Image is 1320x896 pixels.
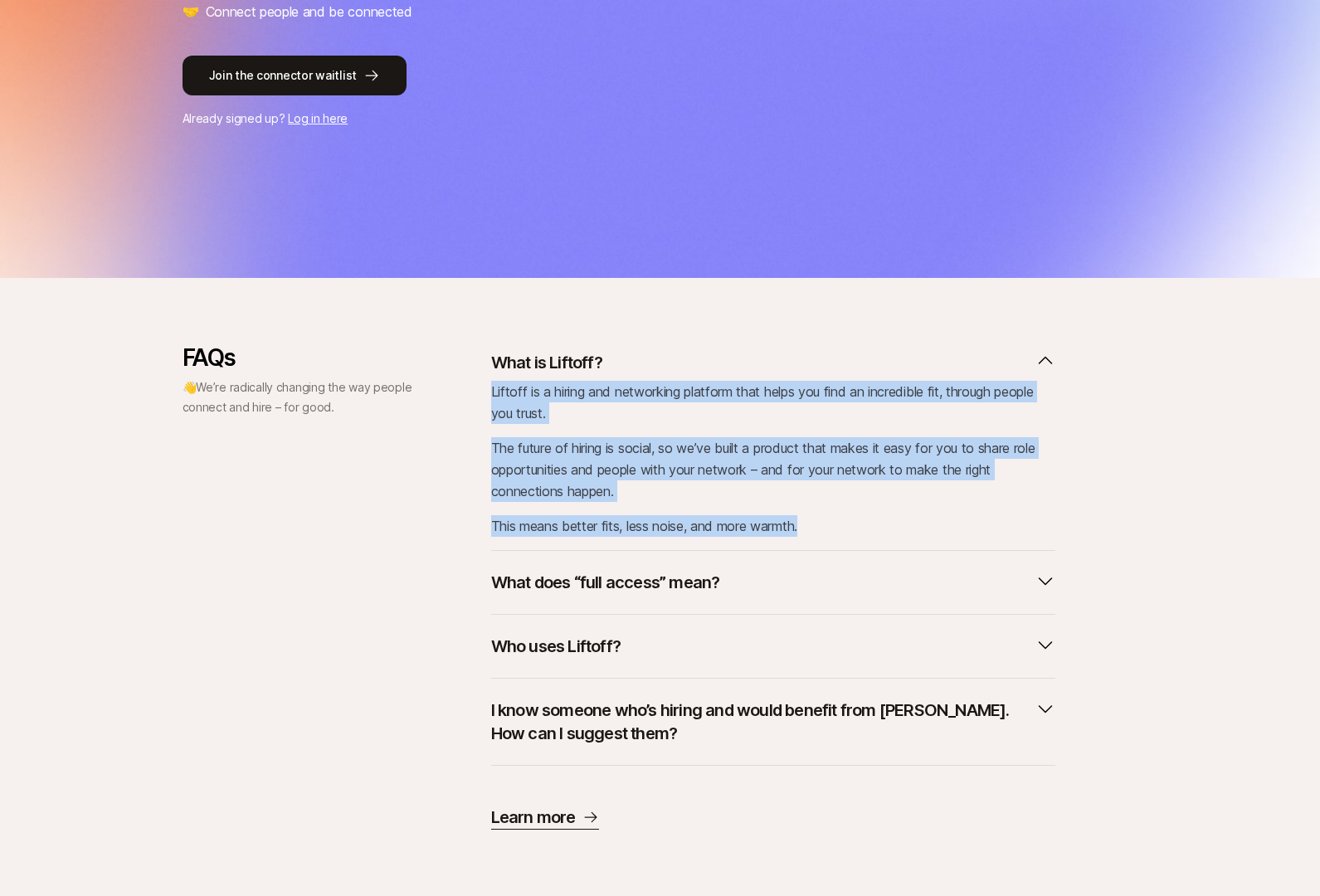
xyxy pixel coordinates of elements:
p: This means better fits, less noise, and more warmth. [491,515,1055,537]
p: Liftoff is a hiring and networking platform that helps you find an incredible fit, through people... [491,381,1055,424]
a: Join the connector waitlist [183,56,1138,95]
button: I know someone who’s hiring and would benefit from [PERSON_NAME]. How can I suggest them? [491,692,1055,752]
span: 🤝 [183,1,199,22]
button: Join the connector waitlist [183,56,407,95]
p: 👋 [183,377,415,417]
p: Learn more [491,806,576,829]
span: We’re radically changing the way people connect and hire – for good. [183,380,412,414]
p: What is Liftoff? [491,351,602,374]
p: FAQs [183,344,415,371]
button: What does “full access” mean? [491,564,1055,601]
p: Who uses Liftoff? [491,635,621,658]
p: Already signed up? [183,109,1138,129]
p: Connect people and be connected [206,1,412,22]
a: Log in here [288,111,348,125]
button: What is Liftoff? [491,344,1055,381]
button: Who uses Liftoff? [491,628,1055,665]
p: The future of hiring is social, so we’ve built a product that makes it easy for you to share role... [491,437,1055,502]
a: Learn more [491,806,599,830]
div: What is Liftoff? [491,381,1055,537]
p: I know someone who’s hiring and would benefit from [PERSON_NAME]. How can I suggest them? [491,699,1029,745]
p: What does “full access” mean? [491,571,720,594]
